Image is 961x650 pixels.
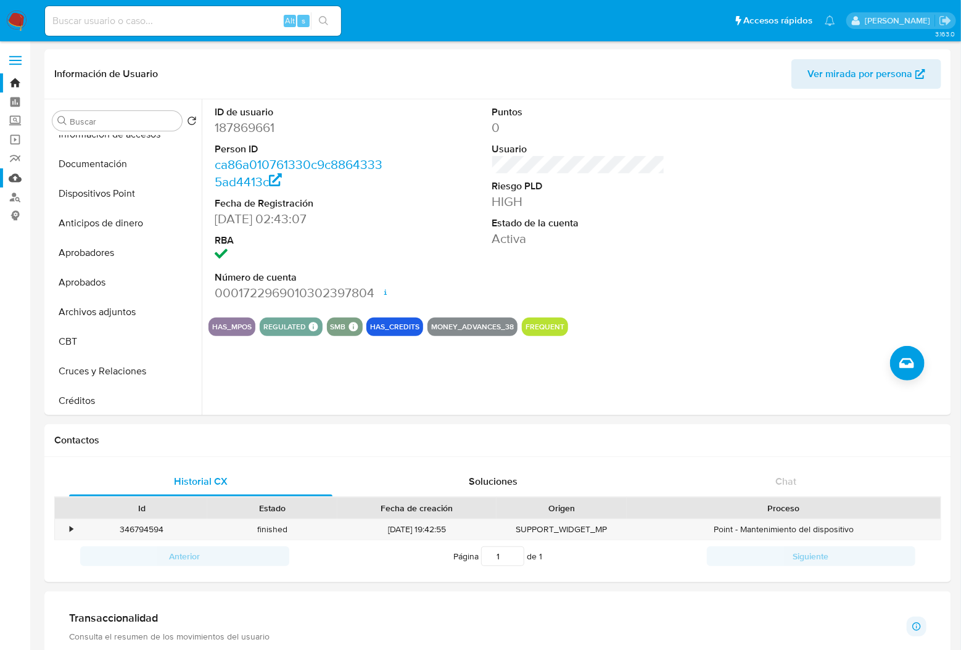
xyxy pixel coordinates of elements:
[174,474,228,488] span: Historial CX
[791,59,941,89] button: Ver mirada por persona
[54,68,158,80] h1: Información de Usuario
[70,524,73,535] div: •
[70,116,177,127] input: Buscar
[47,356,202,386] button: Cruces y Relaciones
[47,238,202,268] button: Aprobadores
[47,149,202,179] button: Documentación
[492,216,665,230] dt: Estado de la cuenta
[47,327,202,356] button: CBT
[492,105,665,119] dt: Puntos
[215,197,387,210] dt: Fecha de Registración
[635,502,932,514] div: Proceso
[311,12,336,30] button: search-icon
[215,155,382,191] a: ca86a010761330c9c88643335ad4413c
[47,386,202,416] button: Créditos
[76,519,207,540] div: 346794594
[492,142,665,156] dt: Usuario
[939,14,952,27] a: Salir
[187,116,197,130] button: Volver al orden por defecto
[302,15,305,27] span: s
[216,502,329,514] div: Estado
[215,142,387,156] dt: Person ID
[627,519,941,540] div: Point - Mantenimiento del dispositivo
[492,179,665,193] dt: Riesgo PLD
[47,208,202,238] button: Anticipos de dinero
[505,502,619,514] div: Origen
[825,15,835,26] a: Notificaciones
[285,15,295,27] span: Alt
[492,119,665,136] dd: 0
[215,284,387,302] dd: 0001722969010302397804
[215,210,387,228] dd: [DATE] 02:43:07
[215,234,387,247] dt: RBA
[743,14,812,27] span: Accesos rápidos
[865,15,934,27] p: yael.arizperojo@mercadolibre.com.mx
[47,297,202,327] button: Archivos adjuntos
[215,119,387,136] dd: 187869661
[453,546,542,566] span: Página de
[707,546,916,566] button: Siguiente
[85,502,199,514] div: Id
[45,13,341,29] input: Buscar usuario o caso...
[215,271,387,284] dt: Número de cuenta
[337,519,496,540] div: [DATE] 19:42:55
[539,550,542,562] span: 1
[807,59,912,89] span: Ver mirada por persona
[80,546,289,566] button: Anterior
[492,230,665,247] dd: Activa
[469,474,518,488] span: Soluciones
[47,179,202,208] button: Dispositivos Point
[346,502,487,514] div: Fecha de creación
[47,268,202,297] button: Aprobados
[54,434,941,446] h1: Contactos
[492,193,665,210] dd: HIGH
[207,519,338,540] div: finished
[215,105,387,119] dt: ID de usuario
[775,474,796,488] span: Chat
[57,116,67,126] button: Buscar
[497,519,627,540] div: SUPPORT_WIDGET_MP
